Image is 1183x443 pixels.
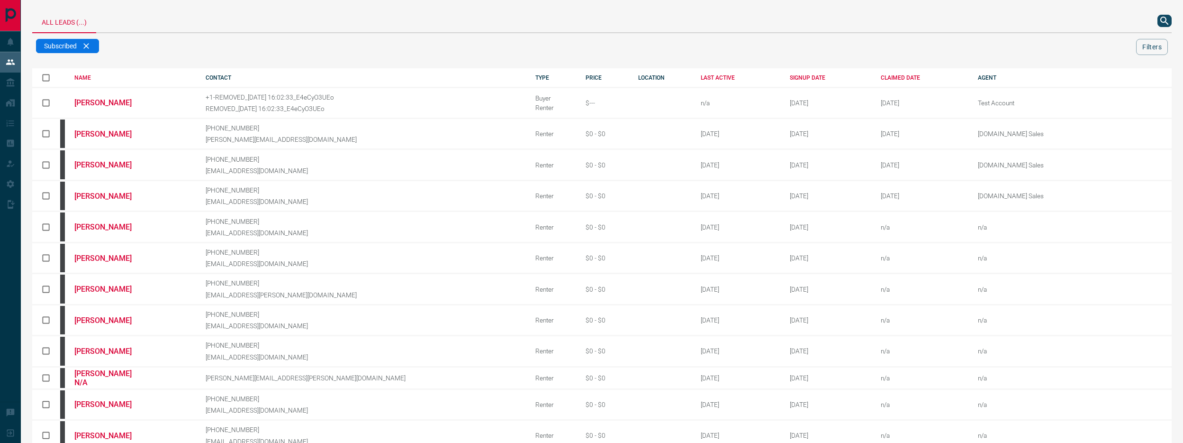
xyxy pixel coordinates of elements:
div: Renter [535,192,571,200]
p: n/a [978,316,1096,324]
p: [PHONE_NUMBER] [206,395,521,403]
div: mrloft.ca [60,212,65,241]
a: [PERSON_NAME] [74,400,145,409]
div: NAME [74,74,191,81]
div: $0 - $0 [586,161,624,169]
div: $0 - $0 [586,347,624,355]
div: CONTACT [206,74,521,81]
div: October 15th 2008, 9:26:23 AM [790,374,867,382]
div: October 11th 2008, 5:41:37 PM [790,161,867,169]
div: n/a [881,223,964,231]
div: October 15th 2008, 1:08:42 PM [790,401,867,408]
div: April 29th 2025, 4:45:30 PM [881,99,964,107]
div: mrloft.ca [60,150,65,179]
p: n/a [978,401,1096,408]
a: [PERSON_NAME] [74,192,145,201]
div: [DATE] [701,223,776,231]
a: [PERSON_NAME] [74,285,145,294]
div: PRICE [586,74,624,81]
div: n/a [881,286,964,293]
div: $0 - $0 [586,192,624,200]
div: Renter [535,347,571,355]
p: [PHONE_NUMBER] [206,341,521,349]
a: [PERSON_NAME] [74,254,145,263]
a: [PERSON_NAME] [74,222,145,231]
span: Subscribed [44,42,77,50]
div: October 13th 2008, 8:32:50 PM [790,316,867,324]
div: Buyer [535,94,571,102]
div: n/a [881,432,964,439]
div: February 19th 2025, 2:37:44 PM [881,130,964,138]
div: CLAIMED DATE [881,74,964,81]
div: Renter [535,401,571,408]
div: [DATE] [701,316,776,324]
div: n/a [881,347,964,355]
p: n/a [978,223,1096,231]
p: [PHONE_NUMBER] [206,186,521,194]
div: Renter [535,374,571,382]
p: [EMAIL_ADDRESS][DOMAIN_NAME] [206,229,521,237]
div: [DATE] [701,192,776,200]
p: [DOMAIN_NAME] Sales [978,161,1096,169]
div: [DATE] [701,374,776,382]
div: AGENT [978,74,1172,81]
div: $0 - $0 [586,286,624,293]
div: mrloft.ca [60,275,65,303]
a: [PERSON_NAME] [74,129,145,138]
div: Renter [535,161,571,169]
div: Subscribed [36,39,99,53]
div: $0 - $0 [586,316,624,324]
p: [EMAIL_ADDRESS][DOMAIN_NAME] [206,322,521,330]
div: LAST ACTIVE [701,74,776,81]
div: February 19th 2025, 2:37:44 PM [881,161,964,169]
div: October 11th 2008, 12:32:56 PM [790,130,867,138]
div: February 19th 2025, 2:37:44 PM [881,192,964,200]
p: [EMAIL_ADDRESS][DOMAIN_NAME] [206,198,521,205]
p: n/a [978,432,1096,439]
a: [PERSON_NAME] N/A [74,369,145,387]
p: [PHONE_NUMBER] [206,124,521,132]
div: $0 - $0 [586,401,624,408]
p: [DOMAIN_NAME] Sales [978,130,1096,138]
p: [EMAIL_ADDRESS][DOMAIN_NAME] [206,260,521,268]
p: Test Account [978,99,1096,107]
div: n/a [881,254,964,262]
div: mrloft.ca [60,120,65,148]
p: n/a [978,286,1096,293]
div: n/a [701,99,776,107]
div: Renter [535,254,571,262]
div: n/a [881,374,964,382]
a: [PERSON_NAME] [74,160,145,169]
p: n/a [978,374,1096,382]
div: LOCATION [638,74,686,81]
div: mrloft.ca [60,182,65,210]
p: +1-REMOVED_[DATE] 16:02:33_E4eCyO3UEo [206,93,521,101]
p: [PHONE_NUMBER] [206,279,521,287]
a: [PERSON_NAME] [74,347,145,356]
div: $0 - $0 [586,130,624,138]
div: October 15th 2008, 9:01:48 PM [790,432,867,439]
div: mrloft.ca [60,337,65,365]
div: $0 - $0 [586,432,624,439]
button: search button [1157,15,1172,27]
div: Renter [535,286,571,293]
div: mrloft.ca [60,244,65,272]
div: [DATE] [701,254,776,262]
p: [PHONE_NUMBER] [206,218,521,225]
div: All Leads (...) [32,9,96,33]
p: [PHONE_NUMBER] [206,249,521,256]
div: [DATE] [701,130,776,138]
p: [PERSON_NAME][EMAIL_ADDRESS][PERSON_NAME][DOMAIN_NAME] [206,374,521,382]
p: [EMAIL_ADDRESS][DOMAIN_NAME] [206,406,521,414]
div: [DATE] [701,401,776,408]
div: n/a [881,401,964,408]
p: [EMAIL_ADDRESS][DOMAIN_NAME] [206,167,521,175]
div: [DATE] [701,347,776,355]
div: mrloft.ca [60,368,65,388]
a: [PERSON_NAME] [74,316,145,325]
p: [PHONE_NUMBER] [206,426,521,434]
div: mrloft.ca [60,390,65,419]
p: [PHONE_NUMBER] [206,311,521,318]
div: $--- [586,99,624,107]
div: $0 - $0 [586,223,624,231]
